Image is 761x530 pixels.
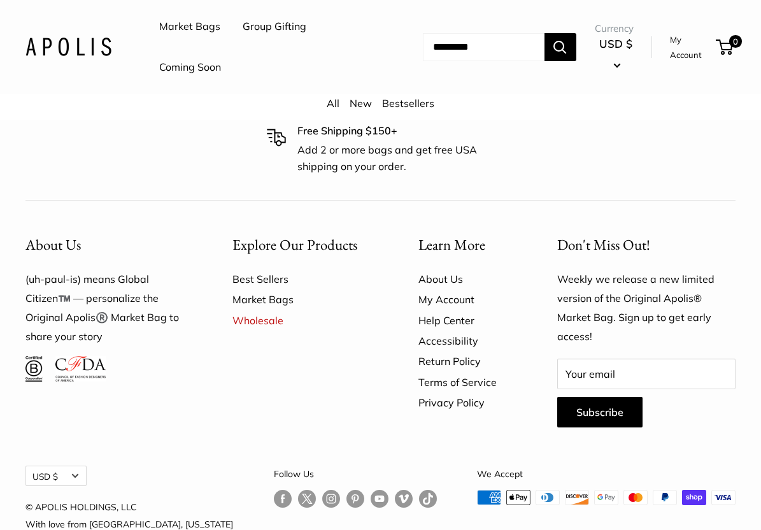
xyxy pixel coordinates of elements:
button: USD $ [595,34,637,75]
a: Group Gifting [243,17,306,36]
a: Market Bags [159,17,220,36]
a: Wholesale [232,310,373,331]
a: Bestsellers [382,97,434,110]
a: 0 [717,39,733,55]
input: Search... [423,33,544,61]
span: Learn More [418,235,485,254]
a: Follow us on Facebook [274,490,292,508]
a: Follow us on Vimeo [395,490,413,508]
p: Free Shipping $150+ [297,123,495,140]
span: Currency [595,20,637,38]
a: Best Sellers [232,269,373,289]
p: Don't Miss Out! [557,233,736,257]
p: We Accept [477,466,736,482]
button: Search [544,33,576,61]
a: All [327,97,339,110]
p: Follow Us [274,466,437,482]
img: Certified B Corporation [25,356,43,382]
a: Coming Soon [159,58,221,77]
span: Explore Our Products [232,235,357,254]
p: Weekly we release a new limited version of the Original Apolis® Market Bag. Sign up to get early ... [557,270,736,347]
button: Learn More [418,233,513,257]
a: My Account [670,32,711,63]
a: Help Center [418,310,513,331]
button: Explore Our Products [232,233,373,257]
img: Apolis [25,38,111,56]
button: About Us [25,233,188,257]
p: Add 2 or more bags and get free USA shipping on your order. [297,142,495,175]
a: Follow us on YouTube [371,490,388,508]
a: Follow us on Instagram [322,490,340,508]
button: Subscribe [557,397,643,427]
a: Follow us on Pinterest [346,490,364,508]
a: Follow us on Tumblr [419,490,437,508]
a: About Us [418,269,513,289]
img: Council of Fashion Designers of America Member [55,356,106,382]
a: New [350,97,372,110]
p: (uh-paul-is) means Global Citizen™️ — personalize the Original Apolis®️ Market Bag to share your ... [25,270,188,347]
a: Return Policy [418,351,513,371]
a: Terms of Service [418,372,513,392]
span: 0 [729,35,742,48]
span: About Us [25,235,81,254]
a: My Account [418,289,513,310]
a: Privacy Policy [418,392,513,413]
a: Follow us on Twitter [298,490,316,513]
a: Market Bags [232,289,373,310]
button: USD $ [25,466,87,486]
span: USD $ [599,37,632,50]
a: Accessibility [418,331,513,351]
